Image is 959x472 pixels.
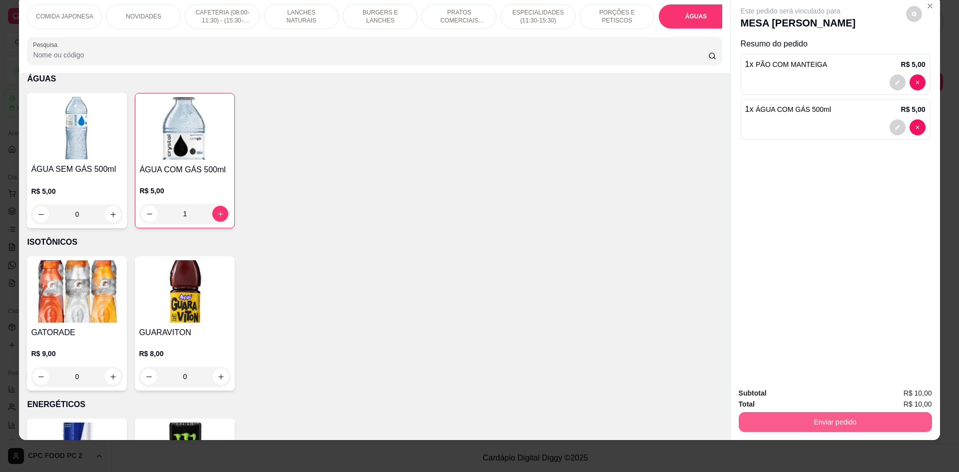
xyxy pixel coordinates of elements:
[105,369,121,385] button: increase-product-quantity
[430,8,488,24] p: PRATOS COMERCIAIS (11:30-15:30)
[509,8,567,24] p: ESPECIALIDADES (11:30-15:30)
[33,206,49,222] button: decrease-product-quantity
[910,119,926,135] button: decrease-product-quantity
[741,6,856,16] p: Este pedido será vinculado para
[193,8,251,24] p: CAFETERIA (08:00-11:30) - (15:30-18:00)
[901,59,926,69] p: R$ 5,00
[31,349,123,359] p: R$ 9,00
[139,97,230,160] img: product-image
[685,12,707,20] p: ÁGUAS
[31,186,123,196] p: R$ 5,00
[36,12,93,20] p: COMIDA JAPONESA
[741,16,856,30] p: MESA [PERSON_NAME]
[739,412,932,432] button: Enviar pedido
[588,8,646,24] p: PORÇÕES E PETISCOS
[33,369,49,385] button: decrease-product-quantity
[904,388,932,399] span: R$ 10,00
[890,119,906,135] button: decrease-product-quantity
[904,399,932,410] span: R$ 10,00
[139,164,230,176] h4: ÁGUA COM GÁS 500ml
[739,400,755,408] strong: Total
[27,73,722,85] p: ÁGUAS
[139,327,231,339] h4: GUARAVITON
[139,260,231,323] img: product-image
[27,236,722,248] p: ISOTÔNICOS
[741,38,930,50] p: Resumo do pedido
[141,206,157,222] button: decrease-product-quantity
[745,103,831,115] p: 1 x
[212,206,228,222] button: increase-product-quantity
[126,12,161,20] p: NOVIDADES
[910,74,926,90] button: decrease-product-quantity
[351,8,409,24] p: BURGERS E LANCHES
[33,50,708,60] input: Pesquisa
[141,369,157,385] button: decrease-product-quantity
[33,40,61,49] label: Pesquisa
[756,60,827,68] span: PÃO COM MANTEIGA
[213,369,229,385] button: increase-product-quantity
[31,260,123,323] img: product-image
[745,58,827,70] p: 1 x
[272,8,330,24] p: LANCHES NATURAIS
[906,6,922,22] button: decrease-product-quantity
[890,74,906,90] button: decrease-product-quantity
[31,97,123,159] img: product-image
[901,104,926,114] p: R$ 5,00
[105,206,121,222] button: increase-product-quantity
[31,327,123,339] h4: GATORADE
[739,389,767,397] strong: Subtotal
[756,105,831,113] span: ÁGUA COM GÁS 500ml
[31,163,123,175] h4: ÁGUA SEM GÁS 500ml
[139,349,231,359] p: R$ 8,00
[27,399,722,411] p: ENERGÉTICOS
[139,186,230,196] p: R$ 5,00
